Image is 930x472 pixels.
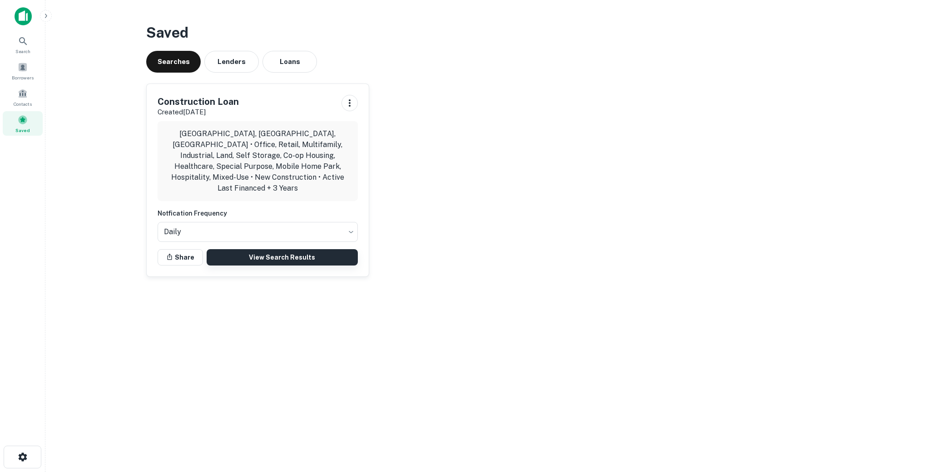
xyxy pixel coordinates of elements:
[15,48,30,55] span: Search
[3,32,43,57] a: Search
[885,399,930,443] iframe: Chat Widget
[14,100,32,108] span: Contacts
[3,59,43,83] a: Borrowers
[165,128,351,194] p: [GEOGRAPHIC_DATA], [GEOGRAPHIC_DATA], [GEOGRAPHIC_DATA] • Office, Retail, Multifamily, Industrial...
[3,111,43,136] a: Saved
[262,51,317,73] button: Loans
[158,208,358,218] h6: Notfication Frequency
[158,249,203,265] button: Share
[15,127,30,134] span: Saved
[146,51,201,73] button: Searches
[12,74,34,81] span: Borrowers
[3,85,43,109] a: Contacts
[158,107,239,118] p: Created [DATE]
[204,51,259,73] button: Lenders
[158,219,358,245] div: Without label
[207,249,358,265] a: View Search Results
[15,7,32,25] img: capitalize-icon.png
[146,22,829,44] h3: Saved
[158,95,239,108] h5: Construction Loan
